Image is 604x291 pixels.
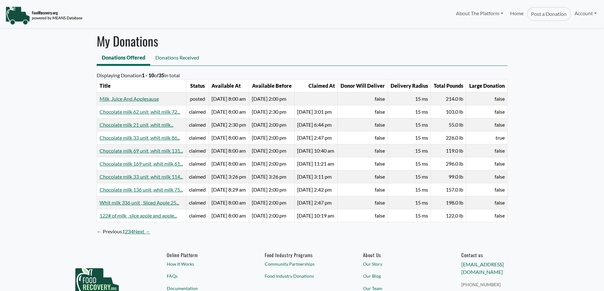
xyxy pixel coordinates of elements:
[125,228,128,235] a: Page 2
[387,170,431,183] td: 15 ms
[5,6,82,25] img: NavigationLogo_FoodRecovery-91c16205cd0af1ed486a0f1a7774a6544ea792ac00100771e7dd3ec7c0e58e41.png
[363,252,437,258] a: About Us
[337,105,387,118] td: false
[431,157,466,170] td: 296.0 lb
[387,105,431,118] td: 15 ms
[209,79,249,92] th: Available At
[100,148,183,154] a: Chocolate milk 69 unit ,whit milk 131...
[265,261,339,267] a: Community Partnerships
[431,196,466,209] td: 198.0 lb
[363,273,437,279] a: Our Blog
[186,118,209,131] td: claimed
[249,170,294,183] td: 2025-03-13 19:26:00 UTC
[295,209,337,222] td: 2024-11-20 15:19:11 UTC
[97,51,150,66] a: Donations Offered
[337,157,387,170] td: false
[209,170,249,183] td: 2025-03-12 19:26:00 UTC
[128,228,131,235] a: Page 3
[431,183,466,196] td: 157.0 lb
[100,122,173,128] a: Chocolate milk 21 unit ,whit milk...
[337,118,387,131] td: false
[466,196,507,209] td: false
[295,131,337,144] td: 2025-04-27 18:47:14 UTC
[100,161,183,167] a: Chocolate milk 169 unit ,whit milk 61...
[249,131,294,144] td: 2025-04-28 18:00:00 UTC
[209,118,249,131] td: 2025-05-09 18:30:00 UTC
[431,105,466,118] td: 103.0 lb
[100,96,159,102] a: Milk ,Juice And Applesause
[295,105,337,118] td: 2025-05-28 19:01:34 UTC
[337,183,387,196] td: false
[133,228,150,235] a: Next page
[387,131,431,144] td: 15 ms
[97,209,186,222] td: 122# of milk , slice apple and apple juice
[97,228,508,235] div: Pagination
[209,196,249,209] td: 2024-12-18 13:00:00 UTC
[97,131,186,144] td: Chocolate milk 33 unit ,whit milk 86 unit , Lactos milk 26 unit , Applesuase peach 11 unit , appl...
[295,118,337,131] td: 2025-05-09 22:44:07 UTC
[186,157,209,170] td: claimed
[167,273,241,279] a: FAQs
[265,252,339,258] h6: Food Industry Programs
[249,144,294,157] td: 2025-04-17 18:00:00 UTC
[295,79,337,92] th: Claimed At
[209,105,249,118] td: 2025-05-28 12:00:00 UTC
[387,209,431,222] td: 15 ms
[209,144,249,157] td: 2025-04-16 12:00:00 UTC
[295,183,337,196] td: 2025-01-28 19:42:43 UTC
[431,131,466,144] td: 226.0 lb
[466,131,507,144] td: true
[186,79,209,92] th: Status
[466,144,507,157] td: false
[97,228,122,235] span: Previous page
[249,92,294,105] td: 2025-08-25 18:00:00 UTC
[387,157,431,170] td: 15 ms
[97,92,186,105] td: Milk ,Juice And Applesause
[186,170,209,183] td: claimed
[249,209,294,222] td: 2024-11-22 19:00:00 UTC
[466,105,507,118] td: false
[527,7,571,21] a: Post a Donation
[461,281,536,288] a: [PHONE_NUMBER]
[337,209,387,222] td: false
[337,92,387,105] td: false
[249,79,294,92] th: Available Before
[431,79,466,92] th: Total Pounds
[295,144,337,157] td: 2025-04-17 14:40:56 UTC
[431,170,466,183] td: 99.0 lb
[387,92,431,105] td: 15 ms
[249,183,294,196] td: 2025-01-30 19:00:00 UTC
[186,131,209,144] td: claimed
[265,273,339,279] a: Food Industry Donations
[507,7,527,21] a: Home
[97,33,508,48] h1: My Donations
[466,170,507,183] td: false
[122,228,125,235] em: Page 1
[466,92,507,105] td: false
[295,157,337,170] td: 2025-04-07 15:21:42 UTC
[97,196,186,209] td: Whit milk 336 unit , Sliced Apple 25 unit ,Red apple 6 unit .
[387,118,431,131] td: 15 ms
[337,131,387,144] td: false
[466,118,507,131] td: false
[97,144,186,157] td: Chocolate milk 69 unit ,whit milk 131 unit , Sliced Apple 11 unit and yogurt 3 unit .
[387,144,431,157] td: 15 ms
[466,157,507,170] td: false
[571,7,600,20] a: Account
[167,252,241,258] h6: Online Platform
[387,79,431,92] th: Delivery Radius
[337,144,387,157] td: false
[337,79,387,92] th: Donor Will Deliver
[186,144,209,157] td: claimed
[186,92,209,105] td: posted
[295,196,337,209] td: 2024-12-18 19:47:03 UTC
[93,33,511,235] div: Displaying Donation of in total
[100,212,177,218] a: 122# of milk , slice apple and apple...
[337,170,387,183] td: false
[209,157,249,170] td: 2025-04-07 12:00:00 UTC
[97,183,186,196] td: Chocolate milk 136 unit ,whit milk 75 unit ,Red Apple 22 unit , Sliced Apple 27 unit ,Apple juice...
[131,228,133,235] a: Page 4
[97,170,186,183] td: Chocolate milk 33 unit ,whit milk 114 unit , apple 7 unit , Lactos milk 2 unit ,Sliced Apple 45un...
[461,252,536,258] h6: Contact us
[100,187,183,193] a: Chocolate milk 136 unit ,whit milk 75...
